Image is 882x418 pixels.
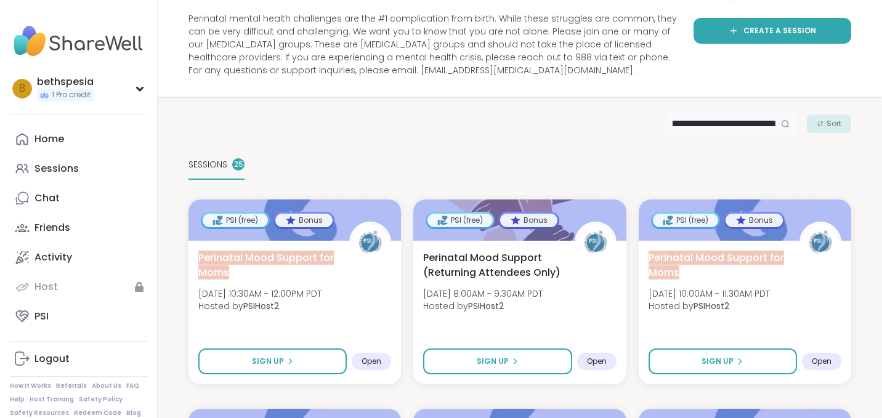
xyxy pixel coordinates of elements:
[79,395,123,404] a: Safety Policy
[10,183,147,213] a: Chat
[34,310,49,323] div: PSI
[10,409,69,417] a: Safety Resources
[52,90,91,100] span: 1 Pro credit
[34,352,70,366] div: Logout
[34,191,60,205] div: Chat
[423,348,572,374] button: Sign Up
[198,251,334,279] span: Perinatal Mood Support for Moms
[188,158,227,171] span: SESSIONS
[10,154,147,183] a: Sessions
[203,214,268,227] div: PSI (free)
[10,20,147,63] img: ShareWell Nav Logo
[10,395,25,404] a: Help
[702,356,734,367] span: Sign Up
[56,382,87,390] a: Referrals
[694,18,851,44] a: Create a session
[726,214,783,227] div: Bonus
[10,302,147,331] a: PSI
[198,348,347,374] button: Sign Up
[34,221,70,235] div: Friends
[243,300,279,312] b: PSIHost2
[477,356,509,367] span: Sign Up
[577,223,615,262] img: PSIHost2
[649,348,797,374] button: Sign Up
[10,213,147,243] a: Friends
[351,223,389,262] img: PSIHost2
[653,214,718,227] div: PSI (free)
[232,158,245,171] div: 25
[694,300,729,312] b: PSIHost2
[423,251,560,280] span: Perinatal Mood Support (Returning Attendees Only)
[423,287,543,300] span: [DATE] 8:00AM - 9:30AM PDT
[126,409,141,417] a: Blog
[587,356,607,366] span: Open
[252,356,284,367] span: Sign Up
[198,300,322,312] span: Hosted by
[275,214,333,227] div: Bonus
[126,382,139,390] a: FAQ
[427,214,493,227] div: PSI (free)
[198,287,322,300] span: [DATE] 10:30AM - 12:00PM PDT
[34,132,64,146] div: Home
[500,214,557,227] div: Bonus
[743,25,816,36] span: Create a session
[37,75,94,89] div: bethspesia
[468,300,504,312] b: PSIHost2
[827,118,841,129] span: Sort
[34,251,72,264] div: Activity
[812,356,831,366] span: Open
[10,344,147,374] a: Logout
[10,382,51,390] a: How It Works
[92,382,121,390] a: About Us
[10,272,147,302] a: Host
[34,280,58,294] div: Host
[74,409,121,417] a: Redeem Code
[649,300,770,312] span: Hosted by
[362,356,381,366] span: Open
[30,395,74,404] a: Host Training
[10,243,147,272] a: Activity
[649,287,770,300] span: [DATE] 10:00AM - 11:30AM PDT
[188,12,679,77] span: Perinatal mental health challenges are the #1 complication from birth. While these struggles are ...
[10,124,147,154] a: Home
[34,162,79,175] div: Sessions
[649,251,784,279] span: Perinatal Mood Support for Moms
[801,223,840,262] img: PSIHost2
[423,300,543,312] span: Hosted by
[19,81,25,97] span: b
